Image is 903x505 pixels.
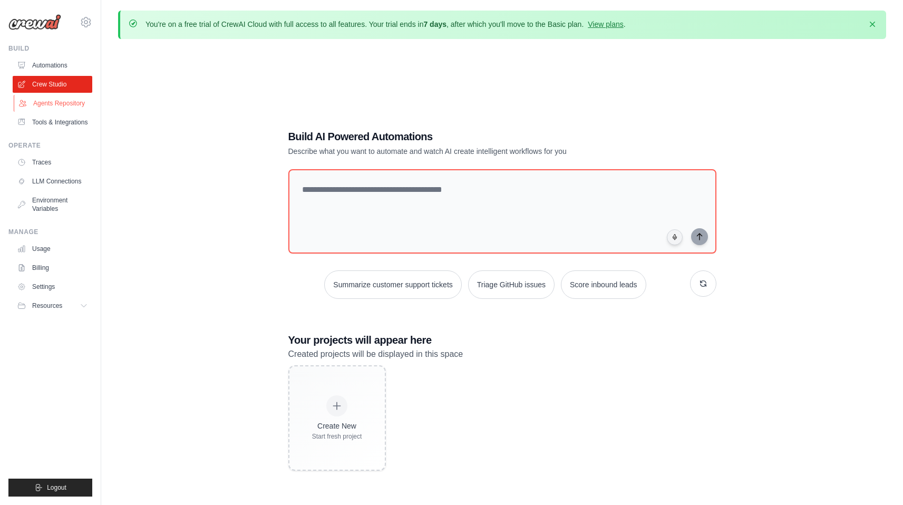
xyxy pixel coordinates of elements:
div: Operate [8,141,92,150]
button: Get new suggestions [690,270,716,297]
a: Agents Repository [14,95,93,112]
a: Billing [13,259,92,276]
a: Tools & Integrations [13,114,92,131]
p: Describe what you want to automate and watch AI create intelligent workflows for you [288,146,643,157]
div: Manage [8,228,92,236]
a: Traces [13,154,92,171]
span: Logout [47,483,66,492]
a: Crew Studio [13,76,92,93]
div: Build [8,44,92,53]
a: View plans [588,20,623,28]
button: Summarize customer support tickets [324,270,461,299]
button: Click to speak your automation idea [667,229,683,245]
h1: Build AI Powered Automations [288,129,643,144]
button: Score inbound leads [561,270,646,299]
a: Automations [13,57,92,74]
a: Environment Variables [13,192,92,217]
button: Resources [13,297,92,314]
button: Logout [8,479,92,497]
a: Settings [13,278,92,295]
p: Created projects will be displayed in this space [288,347,716,361]
p: You're on a free trial of CrewAI Cloud with full access to all features. Your trial ends in , aft... [145,19,626,30]
div: Start fresh project [312,432,362,441]
span: Resources [32,302,62,310]
img: Logo [8,14,61,30]
strong: 7 days [423,20,446,28]
a: Usage [13,240,92,257]
button: Triage GitHub issues [468,270,555,299]
h3: Your projects will appear here [288,333,716,347]
div: Create New [312,421,362,431]
a: LLM Connections [13,173,92,190]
